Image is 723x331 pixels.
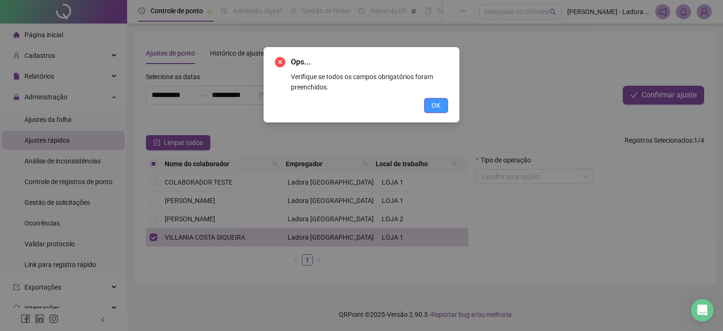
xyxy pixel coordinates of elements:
[432,100,441,111] span: OK
[424,98,448,113] button: OK
[291,72,448,92] div: Verifique se todos os campos obrigatórios foram preenchidos.
[275,57,285,67] span: close-circle
[691,299,714,322] div: Open Intercom Messenger
[291,57,448,68] span: Ops...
